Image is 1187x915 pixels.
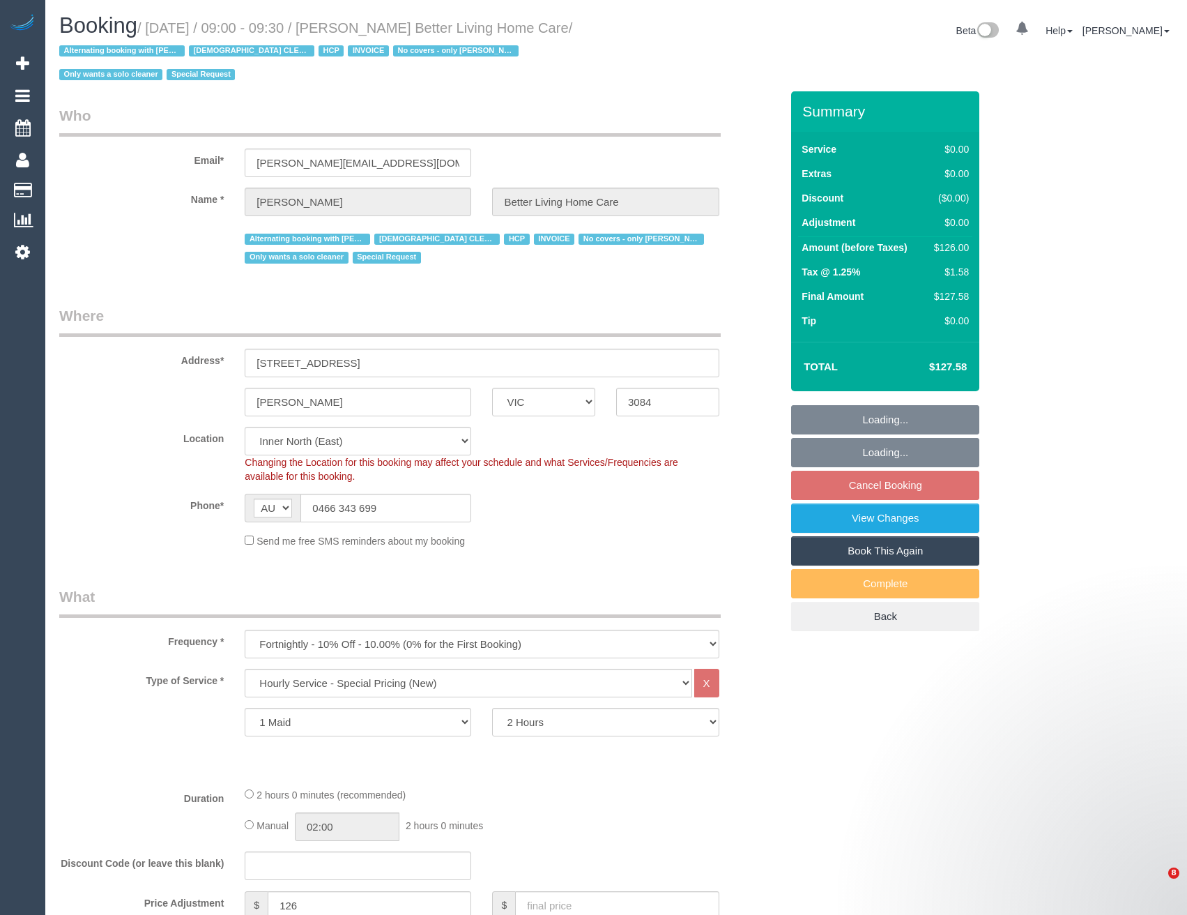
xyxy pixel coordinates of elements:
[59,20,572,83] small: / [DATE] / 09:00 - 09:30 / [PERSON_NAME] Better Living Home Care
[802,142,836,156] label: Service
[49,891,234,910] label: Price Adjustment
[791,536,979,566] a: Book This Again
[374,234,500,245] span: [DEMOGRAPHIC_DATA] CLEANER ONLY
[256,789,406,801] span: 2 hours 0 minutes (recommended)
[59,45,185,56] span: Alternating booking with [PERSON_NAME]
[492,188,719,216] input: Last Name*
[245,388,471,416] input: Suburb*
[167,69,235,80] span: Special Request
[59,587,721,618] legend: What
[928,215,969,229] div: $0.00
[245,252,348,263] span: Only wants a solo cleaner
[49,852,234,870] label: Discount Code (or leave this blank)
[245,149,471,177] input: Email*
[928,142,969,156] div: $0.00
[802,241,907,255] label: Amount (before Taxes)
[49,630,234,649] label: Frequency *
[802,167,832,181] label: Extras
[956,25,1000,36] a: Beta
[49,349,234,368] label: Address*
[802,191,843,205] label: Discount
[348,45,388,56] span: INVOICE
[616,388,719,416] input: Post Code*
[59,69,162,80] span: Only wants a solo cleaner
[49,494,234,513] label: Phone*
[59,20,572,83] span: /
[791,602,979,631] a: Back
[976,22,999,40] img: New interface
[300,494,471,522] input: Phone*
[1140,868,1173,901] iframe: Intercom live chat
[802,289,864,303] label: Final Amount
[245,234,370,245] span: Alternating booking with [PERSON_NAME]
[353,252,421,263] span: Special Request
[59,105,721,137] legend: Who
[802,103,972,119] h3: Summary
[928,265,969,279] div: $1.58
[534,234,574,245] span: INVOICE
[406,820,483,831] span: 2 hours 0 minutes
[189,45,314,56] span: [DEMOGRAPHIC_DATA] CLEANER ONLY
[49,787,234,806] label: Duration
[1168,868,1179,879] span: 8
[887,361,967,373] h4: $127.58
[49,669,234,688] label: Type of Service *
[393,45,519,56] span: No covers - only [PERSON_NAME] or [PERSON_NAME]
[804,361,838,372] strong: Total
[802,314,816,328] label: Tip
[256,820,289,831] span: Manual
[8,14,36,33] img: Automaid Logo
[802,265,860,279] label: Tax @ 1.25%
[802,215,855,229] label: Adjustment
[1082,25,1170,36] a: [PERSON_NAME]
[49,427,234,446] label: Location
[928,314,969,328] div: $0.00
[319,45,344,56] span: HCP
[928,289,969,303] div: $127.58
[928,167,969,181] div: $0.00
[504,234,529,245] span: HCP
[59,13,137,38] span: Booking
[49,149,234,167] label: Email*
[579,234,704,245] span: No covers - only [PERSON_NAME] or [PERSON_NAME]
[791,504,979,533] a: View Changes
[928,191,969,205] div: ($0.00)
[928,241,969,255] div: $126.00
[245,188,471,216] input: First Name*
[1046,25,1073,36] a: Help
[49,188,234,206] label: Name *
[256,536,465,547] span: Send me free SMS reminders about my booking
[245,457,678,482] span: Changing the Location for this booking may affect your schedule and what Services/Frequencies are...
[59,305,721,337] legend: Where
